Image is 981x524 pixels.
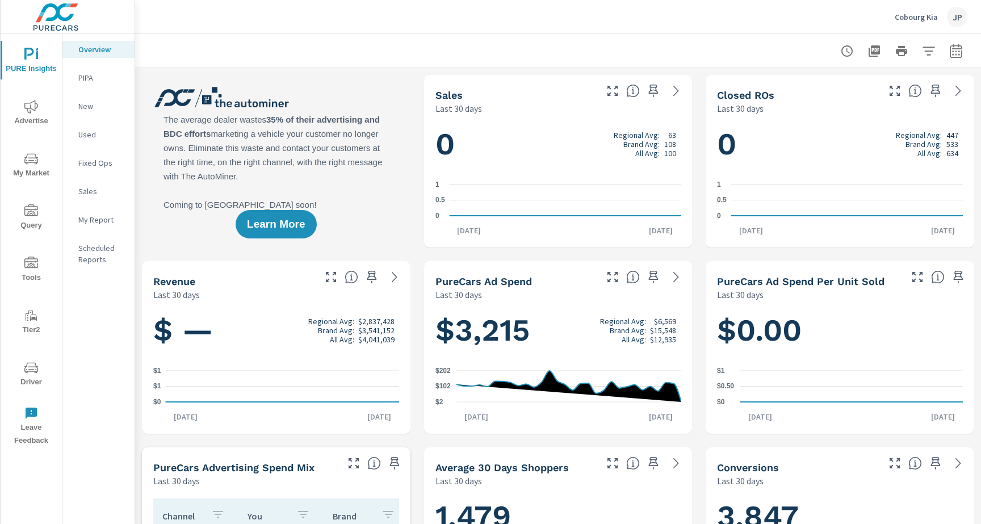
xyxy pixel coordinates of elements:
[622,335,646,344] p: All Avg:
[247,219,305,229] span: Learn More
[78,129,125,140] p: Used
[345,454,363,472] button: Make Fullscreen
[635,149,660,158] p: All Avg:
[62,41,135,58] div: Overview
[603,268,622,286] button: Make Fullscreen
[927,82,945,100] span: Save this to your personalized report
[717,89,774,101] h5: Closed ROs
[946,131,958,140] p: 447
[435,288,482,301] p: Last 30 days
[654,317,676,326] p: $6,569
[717,125,963,164] h1: 0
[740,411,780,422] p: [DATE]
[945,40,967,62] button: Select Date Range
[78,44,125,55] p: Overview
[153,311,399,350] h1: $ —
[717,275,884,287] h5: PureCars Ad Spend Per Unit Sold
[614,131,660,140] p: Regional Avg:
[717,398,725,406] text: $0
[153,474,200,488] p: Last 30 days
[1,34,62,452] div: nav menu
[731,225,771,236] p: [DATE]
[650,326,676,335] p: $15,548
[435,212,439,220] text: 0
[78,242,125,265] p: Scheduled Reports
[927,454,945,472] span: Save this to your personalized report
[62,183,135,200] div: Sales
[62,211,135,228] div: My Report
[908,84,922,98] span: Number of Repair Orders Closed by the selected dealership group over the selected time range. [So...
[62,98,135,115] div: New
[385,454,404,472] span: Save this to your personalized report
[153,462,315,473] h5: PureCars Advertising Spend Mix
[650,335,676,344] p: $12,935
[623,140,660,149] p: Brand Avg:
[717,212,721,220] text: 0
[359,411,399,422] p: [DATE]
[717,311,963,350] h1: $0.00
[947,7,967,27] div: JP
[4,257,58,284] span: Tools
[717,367,725,375] text: $1
[908,456,922,470] span: The number of dealer-specified goals completed by a visitor. [Source: This data is provided by th...
[358,335,395,344] p: $4,041,039
[603,82,622,100] button: Make Fullscreen
[345,270,358,284] span: Total sales revenue over the selected date range. [Source: This data is sourced from the dealer’s...
[886,454,904,472] button: Make Fullscreen
[435,383,451,391] text: $102
[917,149,942,158] p: All Avg:
[626,84,640,98] span: Number of vehicles sold by the dealership over the selected date range. [Source: This data is sou...
[641,411,681,422] p: [DATE]
[717,102,764,115] p: Last 30 days
[62,69,135,86] div: PIPA
[166,411,206,422] p: [DATE]
[4,48,58,76] span: PURE Insights
[62,154,135,171] div: Fixed Ops
[248,510,287,522] p: You
[896,131,942,140] p: Regional Avg:
[78,186,125,197] p: Sales
[358,326,395,335] p: $3,541,152
[435,196,445,204] text: 0.5
[367,456,381,470] span: This table looks at how you compare to the amount of budget you spend per channel as opposed to y...
[667,268,685,286] a: See more details in report
[358,317,395,326] p: $2,837,428
[153,288,200,301] p: Last 30 days
[664,140,676,149] p: 108
[667,454,685,472] a: See more details in report
[435,398,443,406] text: $2
[435,311,681,350] h1: $3,215
[626,270,640,284] span: Total cost of media for all PureCars channels for the selected dealership group over the selected...
[717,383,734,391] text: $0.50
[717,474,764,488] p: Last 30 days
[435,125,681,164] h1: 0
[603,454,622,472] button: Make Fullscreen
[449,225,489,236] p: [DATE]
[949,268,967,286] span: Save this to your personalized report
[610,326,646,335] p: Brand Avg:
[644,454,663,472] span: Save this to your personalized report
[153,398,161,406] text: $0
[931,270,945,284] span: Average cost of advertising per each vehicle sold at the dealer over the selected date range. The...
[333,510,372,522] p: Brand
[4,204,58,232] span: Query
[385,268,404,286] a: See more details in report
[4,100,58,128] span: Advertise
[4,361,58,389] span: Driver
[923,411,963,422] p: [DATE]
[153,275,195,287] h5: Revenue
[78,100,125,112] p: New
[330,335,354,344] p: All Avg:
[153,367,161,375] text: $1
[863,40,886,62] button: "Export Report to PDF"
[890,40,913,62] button: Print Report
[4,152,58,180] span: My Market
[600,317,646,326] p: Regional Avg:
[626,456,640,470] span: A rolling 30 day total of daily Shoppers on the dealership website, averaged over the selected da...
[435,474,482,488] p: Last 30 days
[644,82,663,100] span: Save this to your personalized report
[456,411,496,422] p: [DATE]
[62,240,135,268] div: Scheduled Reports
[435,275,532,287] h5: PureCars Ad Spend
[435,89,463,101] h5: Sales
